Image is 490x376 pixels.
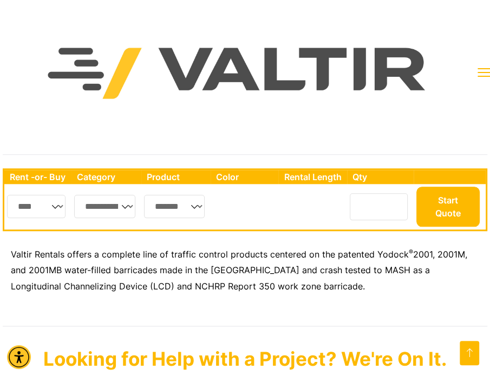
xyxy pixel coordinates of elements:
[416,187,480,227] button: Start Quote
[71,170,141,184] th: Category
[7,195,66,218] select: Single select
[14,347,476,370] p: Looking for Help with a Project? We're On It.
[460,341,479,365] a: Go to top
[347,170,414,184] th: Qty
[409,248,413,256] sup: ®
[144,195,205,218] select: Single select
[11,249,467,292] span: 2001, 2001M, and 2001MB water-filled barricades made in the [GEOGRAPHIC_DATA] and crash tested to...
[8,8,467,138] img: Valtir Rentals
[4,170,71,184] th: Rent -or- Buy
[74,195,135,218] select: Single select
[7,345,31,369] div: Accessibility Menu
[11,249,409,260] span: Valtir Rentals offers a complete line of traffic control products centered on the patented Yodock
[141,170,211,184] th: Product
[350,193,408,220] input: Number
[278,170,347,184] th: Rental Length
[211,170,278,184] th: Color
